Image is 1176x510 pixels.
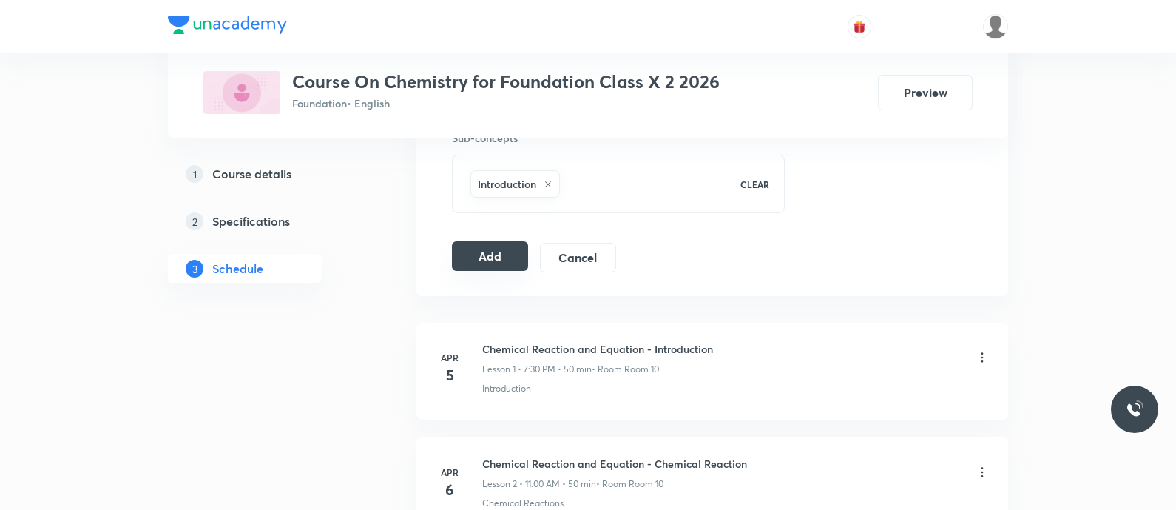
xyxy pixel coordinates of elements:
[848,15,871,38] button: avatar
[212,165,291,183] h5: Course details
[435,364,464,386] h4: 5
[482,341,713,357] h6: Chemical Reaction and Equation - Introduction
[482,456,747,472] h6: Chemical Reaction and Equation - Chemical Reaction
[212,260,263,278] h5: Schedule
[168,16,287,34] img: Company Logo
[435,466,464,479] h6: Apr
[435,479,464,501] h4: 6
[482,382,531,395] p: Introduction
[168,16,287,38] a: Company Logo
[478,176,536,192] h6: Introduction
[1126,400,1143,418] img: ttu
[482,497,564,510] p: Chemical Reactions
[540,243,616,272] button: Cancel
[186,260,203,278] p: 3
[203,71,280,114] img: 2ABF072F-ED50-4947-8570-7BD2349950D1_plus.png
[592,363,659,376] p: • Room Room 10
[292,71,720,93] h3: Course On Chemistry for Foundation Class X 2 2026
[983,14,1008,39] img: P Antony
[186,165,203,183] p: 1
[435,351,464,364] h6: Apr
[878,75,973,110] button: Preview
[740,178,769,191] p: CLEAR
[168,207,369,236] a: 2Specifications
[168,159,369,189] a: 1Course details
[452,130,785,146] h6: Sub-concepts
[452,241,528,271] button: Add
[212,212,290,230] h5: Specifications
[292,95,720,111] p: Foundation • English
[853,20,866,33] img: avatar
[596,477,663,491] p: • Room Room 10
[186,212,203,230] p: 2
[482,363,592,376] p: Lesson 1 • 7:30 PM • 50 min
[482,477,596,491] p: Lesson 2 • 11:00 AM • 50 min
